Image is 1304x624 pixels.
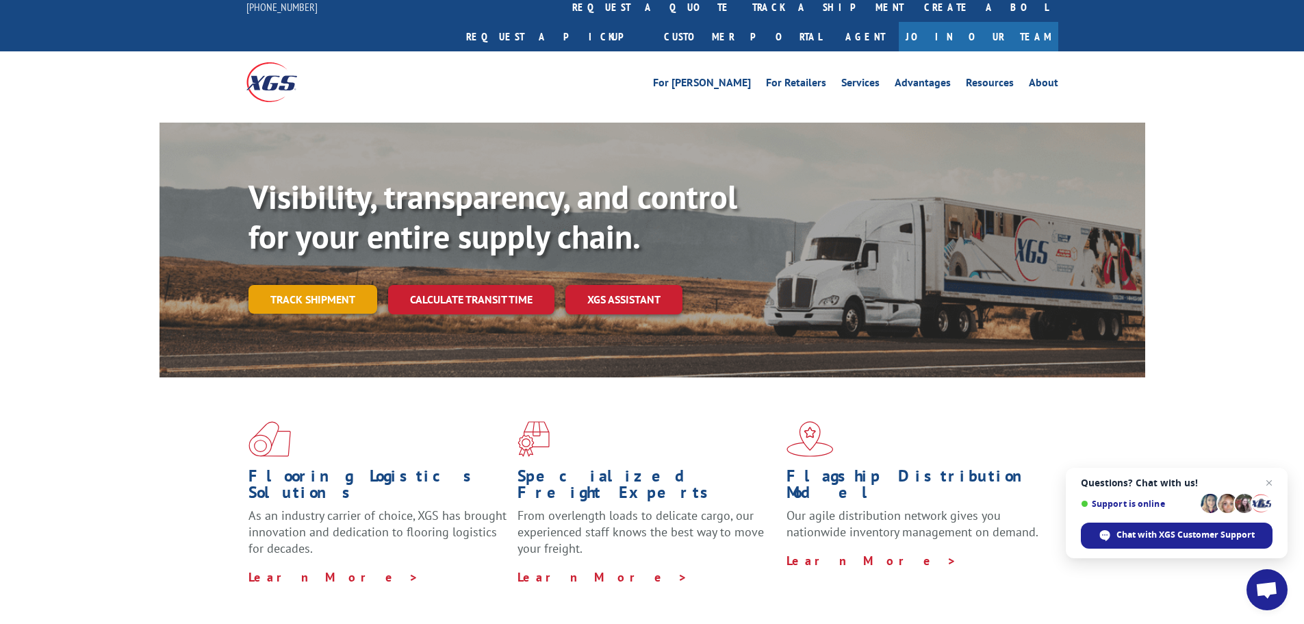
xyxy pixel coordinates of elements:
div: Chat with XGS Customer Support [1081,523,1273,549]
b: Visibility, transparency, and control for your entire supply chain. [248,175,737,258]
a: About [1029,77,1058,92]
a: Learn More > [248,569,419,585]
h1: Flagship Distribution Model [787,468,1045,508]
a: For Retailers [766,77,826,92]
img: xgs-icon-total-supply-chain-intelligence-red [248,421,291,457]
a: Customer Portal [654,22,832,51]
a: Learn More > [787,553,957,569]
a: XGS ASSISTANT [565,285,682,314]
a: Advantages [895,77,951,92]
span: As an industry carrier of choice, XGS has brought innovation and dedication to flooring logistics... [248,508,507,556]
a: Calculate transit time [388,285,554,314]
a: Services [841,77,880,92]
span: Chat with XGS Customer Support [1116,529,1255,541]
img: xgs-icon-focused-on-flooring-red [517,421,550,457]
a: Agent [832,22,899,51]
a: For [PERSON_NAME] [653,77,751,92]
span: Questions? Chat with us! [1081,477,1273,488]
a: Join Our Team [899,22,1058,51]
span: Close chat [1261,475,1277,491]
h1: Specialized Freight Experts [517,468,776,508]
span: Our agile distribution network gives you nationwide inventory management on demand. [787,508,1038,540]
a: Track shipment [248,285,377,314]
div: Open chat [1247,569,1288,610]
p: From overlength loads to delicate cargo, our experienced staff knows the best way to move your fr... [517,508,776,569]
h1: Flooring Logistics Solutions [248,468,507,508]
img: xgs-icon-flagship-distribution-model-red [787,421,834,457]
a: Resources [966,77,1014,92]
a: Learn More > [517,569,688,585]
a: Request a pickup [456,22,654,51]
span: Support is online [1081,499,1196,509]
